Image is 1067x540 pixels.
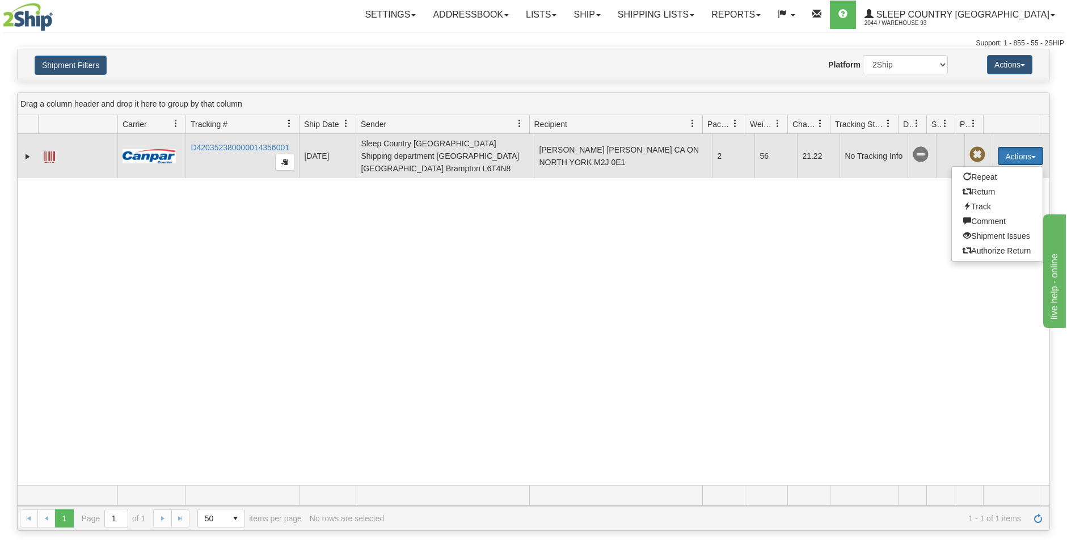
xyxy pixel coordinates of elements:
a: Return [952,184,1043,199]
a: Repeat [952,170,1043,184]
span: No Tracking Info [913,147,929,163]
a: Tracking Status filter column settings [879,114,898,133]
input: Page 1 [105,509,128,528]
a: Expand [22,151,33,162]
span: items per page [197,509,302,528]
span: Ship Date [304,119,339,130]
button: Copy to clipboard [275,154,294,171]
span: Delivery Status [903,119,913,130]
span: 50 [205,513,220,524]
img: 14 - Canpar [123,149,176,163]
td: No Tracking Info [840,134,908,178]
td: 21.22 [797,134,840,178]
span: Tracking Status [835,119,884,130]
a: Authorize Return [952,243,1043,258]
div: live help - online [9,7,105,20]
a: Tracking # filter column settings [280,114,299,133]
span: Carrier [123,119,147,130]
div: grid grouping header [18,93,1049,115]
div: Support: 1 - 855 - 55 - 2SHIP [3,39,1064,48]
td: Sleep Country [GEOGRAPHIC_DATA] Shipping department [GEOGRAPHIC_DATA] [GEOGRAPHIC_DATA] Brampton ... [356,134,534,178]
a: Sender filter column settings [510,114,529,133]
a: Packages filter column settings [726,114,745,133]
td: 56 [754,134,797,178]
a: Charge filter column settings [811,114,830,133]
a: Shipping lists [609,1,703,29]
span: Page sizes drop down [197,509,245,528]
span: Shipment Issues [931,119,941,130]
span: Tracking # [191,119,227,130]
button: Shipment Filters [35,56,107,75]
iframe: chat widget [1041,212,1066,328]
a: Settings [356,1,424,29]
span: Sleep Country [GEOGRAPHIC_DATA] [874,10,1049,19]
a: Reports [703,1,769,29]
a: Shipment Issues [952,229,1043,243]
a: Sleep Country [GEOGRAPHIC_DATA] 2044 / Warehouse 93 [856,1,1064,29]
a: Carrier filter column settings [166,114,185,133]
a: Ship Date filter column settings [336,114,356,133]
span: Packages [707,119,731,130]
span: select [226,509,244,528]
a: Label [44,146,55,164]
span: Recipient [534,119,567,130]
a: Ship [565,1,609,29]
a: Shipment Issues filter column settings [935,114,955,133]
td: [PERSON_NAME] [PERSON_NAME] CA ON NORTH YORK M2J 0E1 [534,134,712,178]
button: Actions [998,147,1043,165]
span: Page of 1 [82,509,146,528]
a: Recipient filter column settings [683,114,702,133]
span: Weight [750,119,774,130]
a: D420352380000014356001 [191,143,289,152]
label: Platform [828,59,861,70]
a: Refresh [1029,509,1047,528]
a: Weight filter column settings [768,114,787,133]
span: Sender [361,119,386,130]
td: [DATE] [299,134,356,178]
a: Pickup Status filter column settings [964,114,983,133]
a: Comment [952,214,1043,229]
span: Page 1 [55,509,73,528]
a: Track [952,199,1043,214]
span: 1 - 1 of 1 items [392,514,1021,523]
a: Delivery Status filter column settings [907,114,926,133]
span: 2044 / Warehouse 93 [864,18,950,29]
span: Charge [792,119,816,130]
span: Pickup Not Assigned [969,147,985,163]
img: logo2044.jpg [3,3,53,31]
div: No rows are selected [310,514,385,523]
td: 2 [712,134,754,178]
span: Pickup Status [960,119,969,130]
a: Addressbook [424,1,517,29]
a: Lists [517,1,565,29]
button: Actions [987,55,1032,74]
